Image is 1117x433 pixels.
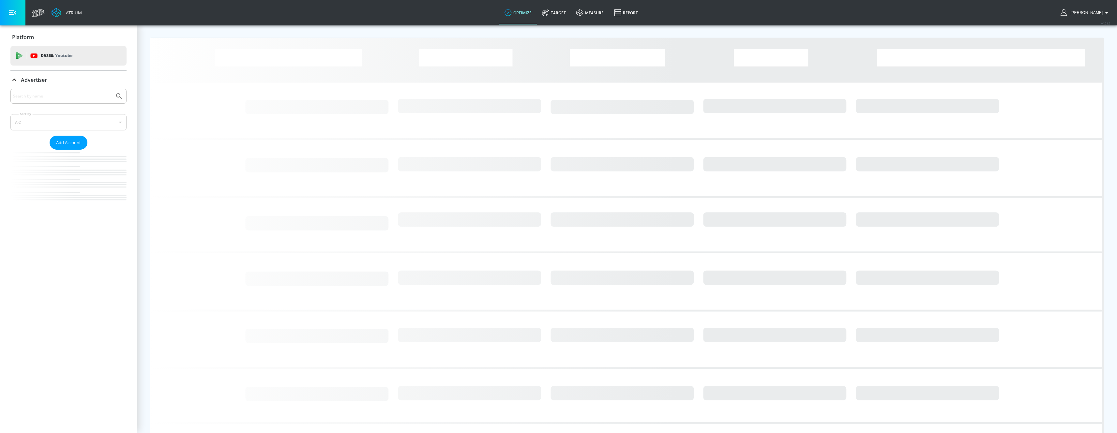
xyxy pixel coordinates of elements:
[499,1,537,24] a: optimize
[12,34,34,41] p: Platform
[55,52,72,59] p: Youtube
[13,92,112,100] input: Search by name
[1061,9,1110,17] button: [PERSON_NAME]
[609,1,643,24] a: Report
[52,8,82,18] a: Atrium
[10,114,127,130] div: A-Z
[1101,22,1110,25] span: v 4.22.2
[571,1,609,24] a: measure
[10,150,127,213] nav: list of Advertiser
[56,139,81,146] span: Add Account
[50,136,87,150] button: Add Account
[41,52,72,59] p: DV360:
[10,89,127,213] div: Advertiser
[537,1,571,24] a: Target
[19,112,33,116] label: Sort By
[21,76,47,83] p: Advertiser
[63,10,82,16] div: Atrium
[10,46,127,66] div: DV360: Youtube
[10,28,127,46] div: Platform
[10,71,127,89] div: Advertiser
[1068,10,1103,15] span: login as: guillaume.chorn@zefr.com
